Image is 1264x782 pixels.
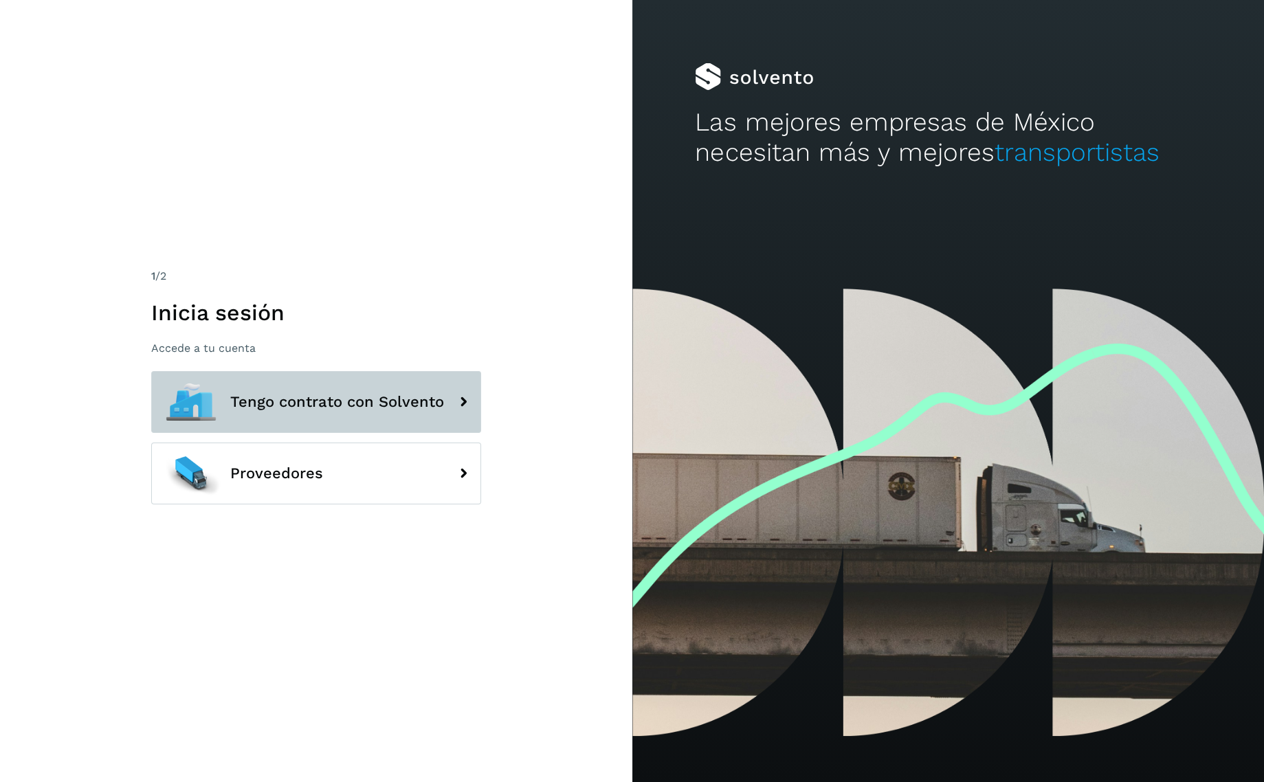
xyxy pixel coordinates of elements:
[994,137,1159,167] span: transportistas
[151,300,481,326] h1: Inicia sesión
[151,342,481,355] p: Accede a tu cuenta
[151,268,481,284] div: /2
[151,443,481,504] button: Proveedores
[230,465,323,482] span: Proveedores
[151,269,155,282] span: 1
[695,107,1201,168] h2: Las mejores empresas de México necesitan más y mejores
[151,371,481,433] button: Tengo contrato con Solvento
[230,394,444,410] span: Tengo contrato con Solvento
